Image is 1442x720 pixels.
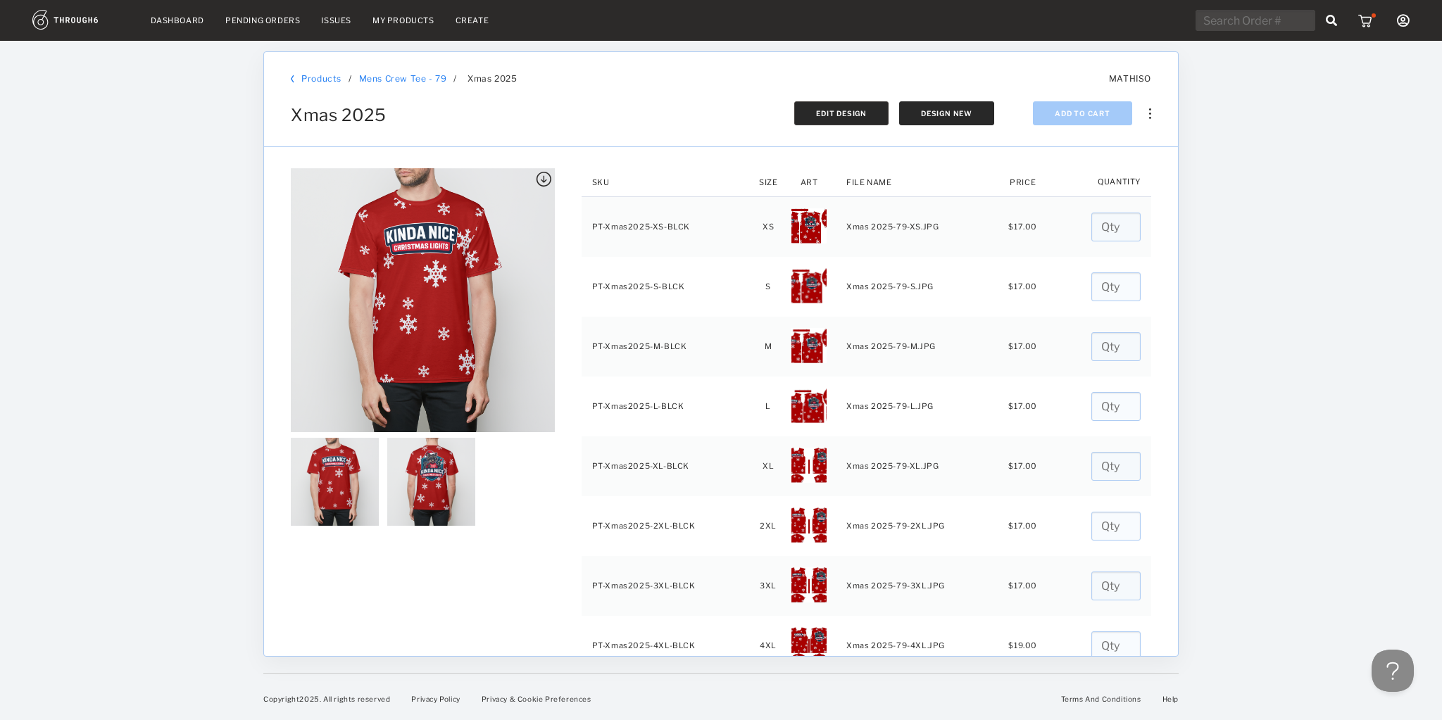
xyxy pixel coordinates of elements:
td: PT-Xmas2025-M-BLCK [582,317,755,377]
a: Pending Orders [225,15,300,25]
td: Xmas 2025-79-S.JPG [836,257,1001,317]
span: $ 17.00 [1008,401,1037,411]
span: Xmas 2025 [468,73,517,84]
a: Issues [321,15,351,25]
button: Add To Cart [1033,101,1132,125]
td: L [754,377,782,436]
img: logo.1c10ca64.svg [32,10,130,30]
img: meatball_vertical.0c7b41df.svg [1149,108,1151,119]
td: Xmas 2025-79-XS.JPG [836,196,1001,257]
div: / [349,73,352,84]
td: XL [754,436,782,496]
img: b700fe97-a9b9-44bd-9e68-fef7e4652f2c-XS.jpg [791,208,827,244]
th: SKU [582,168,755,196]
img: 29838_Thumb_f2f351b4bfdb48dbafa5cbb4d2d4271a-9838-.png [387,438,475,526]
img: aed4643d-5cce-46e4-88b9-674a6a60c4bd-M.jpg [791,328,827,363]
td: Xmas 2025-79-3XL.JPG [836,556,1001,616]
span: MATHISO [1109,73,1151,84]
span: $ 17.00 [1008,341,1037,351]
td: Xmas 2025-79-XL.JPG [836,436,1001,496]
span: $ 17.00 [1008,461,1037,471]
td: PT-Xmas2025-4XL-BLCK [582,616,755,676]
input: Qty [1091,332,1141,361]
td: 4XL [754,616,782,676]
button: Design New [899,101,994,125]
td: Xmas 2025-79-L.JPG [836,377,1001,436]
a: Terms And Conditions [1061,695,1141,703]
th: File Name [836,168,1001,196]
img: 911bf398-0207-4003-b208-70e7ca15fba5-2XL.jpg [791,507,827,543]
img: abb582b3-6f04-4c73-a2a6-7548601cc4fe-4XL.jpg [791,627,827,662]
span: Copyright 2025 . All rights reserved [263,695,390,703]
td: PT-Xmas2025-L-BLCK [582,377,755,436]
img: 98c7563c-b487-4461-8dc1-5ce12d02006a-3XL.jpg [791,567,827,602]
td: PT-Xmas2025-XS-BLCK [582,196,755,257]
button: Edit Design [794,101,889,125]
a: Dashboard [151,15,204,25]
th: Art [782,168,836,196]
input: Qty [1091,512,1141,541]
td: Xmas 2025-79-4XL.JPG [836,616,1001,676]
th: Size [754,168,782,196]
a: Privacy Policy [411,695,460,703]
iframe: Toggle Customer Support [1372,650,1414,692]
img: c0a338eb-ab65-4d1c-ad9b-ec0c80c16e8b-S.jpg [791,268,827,303]
input: Qty [1091,452,1141,481]
img: 0a492a09-0dab-4936-9147-01ddba9a873f-L.jpg [791,388,827,423]
span: $ 17.00 [1008,581,1037,590]
img: back_bracket.f28aa67b.svg [291,75,294,83]
span: $ 17.00 [1008,521,1037,531]
a: Help [1162,695,1179,703]
td: Xmas 2025-79-2XL.JPG [836,496,1001,556]
td: PT-Xmas2025-S-BLCK [582,257,755,317]
td: M [754,317,782,377]
td: PT-Xmas2025-XL-BLCK [582,436,755,496]
span: Edit Design [816,109,867,118]
span: $ 19.00 [1008,640,1037,650]
img: icon_button_download.25f86ee2.svg [536,172,551,187]
td: 3XL [754,556,782,616]
td: S [754,257,782,317]
th: Price [1001,168,1045,196]
td: PT-Xmas2025-2XL-BLCK [582,496,755,556]
td: PT-Xmas2025-3XL-BLCK [582,556,755,616]
input: Qty [1091,213,1141,241]
span: $ 17.00 [1008,282,1037,291]
img: icon_cart_red_dot.b92b630d.svg [1358,13,1376,27]
th: Quantity [1087,168,1151,180]
td: Xmas 2025-79-M.JPG [836,317,1001,377]
input: Search Order # [1196,10,1315,31]
input: Qty [1091,272,1141,301]
a: Mens Crew Tee - 79 [359,73,447,84]
td: XS [754,196,782,257]
a: My Products [372,15,434,25]
span: / [453,73,457,84]
span: $ 17.00 [1008,222,1037,232]
a: Privacy & Cookie Preferences [482,695,591,703]
span: Xmas 2025 [291,105,386,125]
input: Qty [1091,631,1141,660]
img: 19838_Thumb_c31c6803fde94989990613482909bd23-9838-.png [291,438,379,526]
td: 2XL [754,496,782,556]
input: Qty [1091,392,1141,421]
input: Qty [1091,571,1141,600]
img: 80e0a587-a604-4c76-b86f-d301badc08fc-XL.jpg [791,448,827,483]
a: Products [301,73,341,84]
a: Create [456,15,489,25]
